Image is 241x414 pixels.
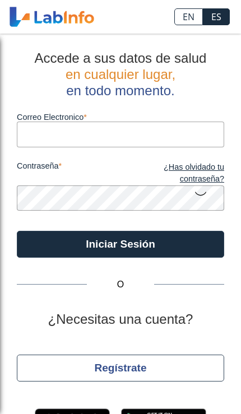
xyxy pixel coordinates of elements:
button: Regístrate [17,355,224,382]
span: O [87,278,154,291]
a: EN [174,8,203,25]
button: Iniciar Sesión [17,231,224,258]
span: en todo momento. [66,83,174,98]
a: ES [203,8,230,25]
a: ¿Has olvidado tu contraseña? [121,161,224,185]
label: Correo Electronico [17,113,224,122]
h2: ¿Necesitas una cuenta? [17,311,224,328]
label: contraseña [17,161,121,185]
span: en cualquier lugar, [66,67,175,82]
span: Accede a sus datos de salud [35,50,207,66]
